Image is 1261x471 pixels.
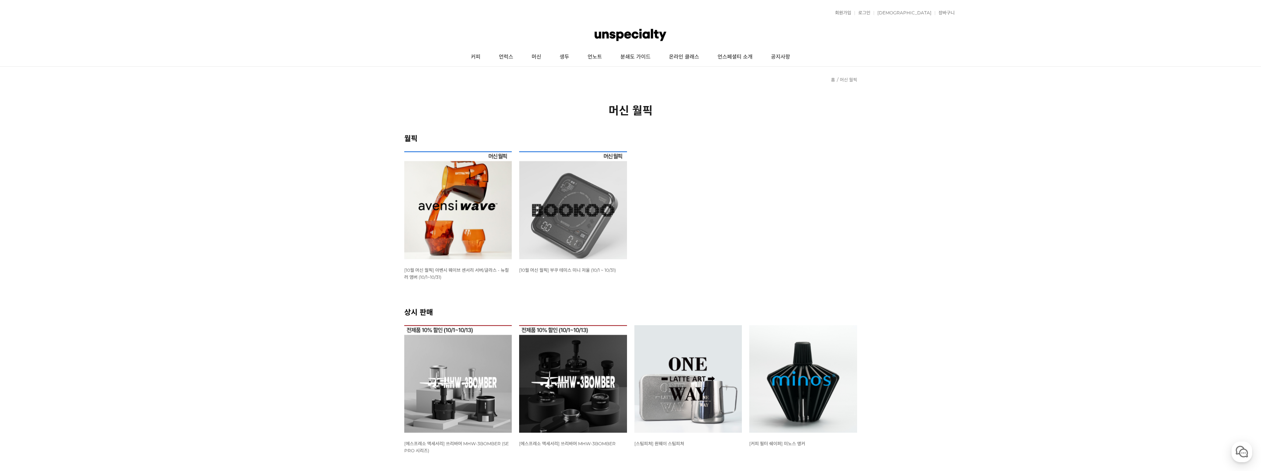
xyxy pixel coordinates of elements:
[404,440,509,453] a: [에스프레소 액세서리] 쓰리바머 MHW-3BOMBER (SE PRO 시리즈)
[404,133,857,143] h2: 월픽
[404,102,857,118] h2: 머신 월픽
[831,11,851,15] a: 회원가입
[634,325,742,433] img: 원웨이 스팀피쳐
[404,151,512,259] img: [10월 머신 월픽] 아벤시 웨이브 센서리 서버/글라스 - 뉴컬러 앰버 (10/1~10/31)
[595,24,666,46] img: 언스페셜티 몰
[522,48,550,66] a: 머신
[519,440,616,446] a: [에스프레소 액세서리] 쓰리바머 MHW-3BOMBER
[708,48,762,66] a: 언스페셜티 소개
[519,325,627,433] img: 쓰리바머 MHW-3BOMBER
[519,441,616,446] span: [에스프레소 액세서리] 쓰리바머 MHW-3BOMBER
[490,48,522,66] a: 언럭스
[578,48,611,66] a: 언노트
[519,151,627,259] img: [10월 머신 월픽] 부쿠 테미스 미니 저울 (10/1 ~ 10/31)
[404,441,509,453] span: [에스프레소 액세서리] 쓰리바머 MHW-3BOMBER (SE PRO 시리즈)
[462,48,490,66] a: 커피
[634,441,684,446] span: [스팀피쳐] 원웨이 스팀피쳐
[634,440,684,446] a: [스팀피쳐] 원웨이 스팀피쳐
[749,440,805,446] a: [커피 필터 쉐이퍼] 미노스 앵커
[831,77,835,82] a: 홈
[749,441,805,446] span: [커피 필터 쉐이퍼] 미노스 앵커
[749,325,857,433] img: 미노스 앵커
[611,48,660,66] a: 분쇄도 가이드
[404,306,857,317] h2: 상시 판매
[855,11,870,15] a: 로그인
[762,48,799,66] a: 공지사항
[874,11,931,15] a: [DEMOGRAPHIC_DATA]
[404,267,509,280] a: [10월 머신 월픽] 아벤시 웨이브 센서리 서버/글라스 - 뉴컬러 앰버 (10/1~10/31)
[840,77,857,82] a: 머신 월픽
[935,11,955,15] a: 장바구니
[404,325,512,433] img: 쓰리바머 MHW-3BOMBER SE PRO 시리즈
[550,48,578,66] a: 생두
[519,267,616,273] a: [10월 머신 월픽] 부쿠 테미스 미니 저울 (10/1 ~ 10/31)
[660,48,708,66] a: 온라인 클래스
